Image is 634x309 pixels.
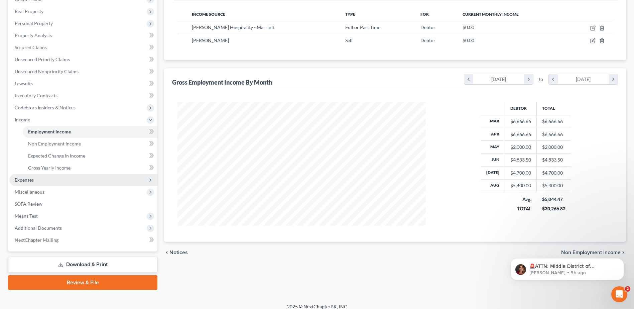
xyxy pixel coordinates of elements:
div: Gross Employment Income By Month [172,78,272,86]
a: Unsecured Nonpriority Claims [9,66,157,78]
a: Download & Print [8,257,157,273]
span: Full or Part Time [345,24,380,30]
iframe: Intercom notifications message [500,244,634,291]
span: Secured Claims [15,44,47,50]
td: $4,833.50 [537,153,571,166]
span: Miscellaneous [15,189,44,195]
span: [PERSON_NAME] Hospitality - Marriott [192,24,275,30]
a: Employment Income [23,126,157,138]
td: $2,000.00 [537,141,571,153]
span: Type [345,12,355,17]
a: NextChapter Mailing [9,234,157,246]
i: chevron_left [549,74,558,84]
span: Non Employment Income [28,141,81,146]
a: Secured Claims [9,41,157,54]
th: [DATE] [481,167,505,179]
span: Income Source [192,12,225,17]
a: Property Analysis [9,29,157,41]
i: chevron_right [609,74,618,84]
button: chevron_left Notices [164,250,188,255]
span: Income [15,117,30,122]
span: Unsecured Nonpriority Claims [15,69,79,74]
a: Review & File [8,275,157,290]
span: Employment Income [28,129,71,134]
span: Gross Yearly Income [28,165,71,171]
span: $0.00 [463,24,474,30]
span: Real Property [15,8,43,14]
span: Executory Contracts [15,93,57,98]
a: Gross Yearly Income [23,162,157,174]
span: Means Test [15,213,38,219]
span: Lawsuits [15,81,33,86]
div: [DATE] [558,74,609,84]
iframe: Intercom live chat [611,286,627,302]
a: Lawsuits [9,78,157,90]
div: Avg. [510,196,531,203]
a: Expected Change in Income [23,150,157,162]
div: [DATE] [473,74,524,84]
span: Current Monthly Income [463,12,519,17]
th: Mar [481,115,505,128]
span: Unsecured Priority Claims [15,57,70,62]
span: SOFA Review [15,201,42,207]
span: Expected Change in Income [28,153,85,159]
th: Total [537,102,571,115]
div: $6,666.66 [510,118,531,125]
div: $5,044.47 [542,196,565,203]
i: chevron_right [524,74,533,84]
span: Property Analysis [15,32,52,38]
th: Apr [481,128,505,140]
a: SOFA Review [9,198,157,210]
td: $4,700.00 [537,167,571,179]
div: TOTAL [510,205,531,212]
th: Aug [481,179,505,192]
span: NextChapter Mailing [15,237,58,243]
div: $6,666.66 [510,131,531,138]
a: Executory Contracts [9,90,157,102]
span: 2 [625,286,630,292]
div: $2,000.00 [510,144,531,150]
div: $30,266.82 [542,205,565,212]
span: Additional Documents [15,225,62,231]
span: For [420,12,429,17]
span: to [539,76,543,83]
div: $4,833.50 [510,157,531,163]
i: chevron_left [464,74,473,84]
span: Notices [169,250,188,255]
a: Non Employment Income [23,138,157,150]
i: chevron_left [164,250,169,255]
div: $4,700.00 [510,170,531,176]
span: Personal Property [15,20,53,26]
span: Self [345,37,353,43]
span: Debtor [420,37,435,43]
span: Codebtors Insiders & Notices [15,105,76,110]
span: Debtor [420,24,435,30]
th: Jun [481,153,505,166]
th: May [481,141,505,153]
a: Unsecured Priority Claims [9,54,157,66]
td: $6,666.66 [537,128,571,140]
span: [PERSON_NAME] [192,37,229,43]
td: $6,666.66 [537,115,571,128]
div: $5,400.00 [510,182,531,189]
td: $5,400.00 [537,179,571,192]
span: Expenses [15,177,34,183]
span: $0.00 [463,37,474,43]
th: Debtor [505,102,537,115]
